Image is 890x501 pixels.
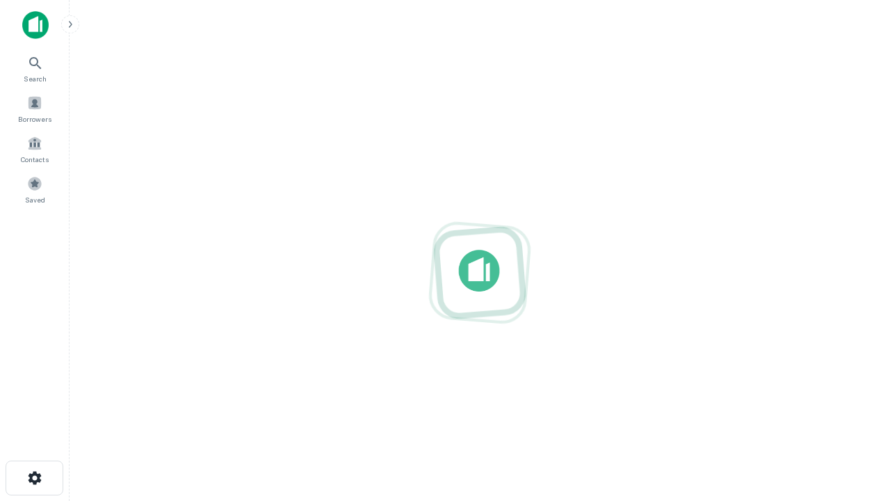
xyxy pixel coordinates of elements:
span: Saved [25,194,45,205]
a: Contacts [4,130,65,168]
a: Borrowers [4,90,65,127]
span: Contacts [21,154,49,165]
iframe: Chat Widget [820,390,890,456]
span: Search [24,73,47,84]
a: Saved [4,170,65,208]
span: Borrowers [18,113,51,125]
img: capitalize-icon.png [22,11,49,39]
a: Search [4,49,65,87]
